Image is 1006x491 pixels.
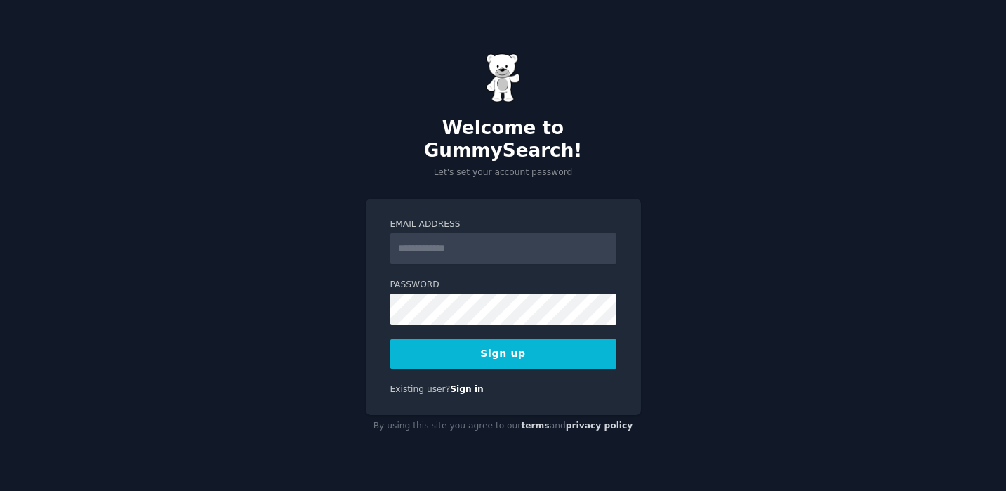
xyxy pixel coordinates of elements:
[450,384,484,394] a: Sign in
[366,166,641,179] p: Let's set your account password
[366,415,641,438] div: By using this site you agree to our and
[390,339,616,369] button: Sign up
[521,421,549,431] a: terms
[390,384,451,394] span: Existing user?
[390,279,616,292] label: Password
[366,117,641,162] h2: Welcome to GummySearch!
[566,421,633,431] a: privacy policy
[486,53,521,103] img: Gummy Bear
[390,218,616,231] label: Email Address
